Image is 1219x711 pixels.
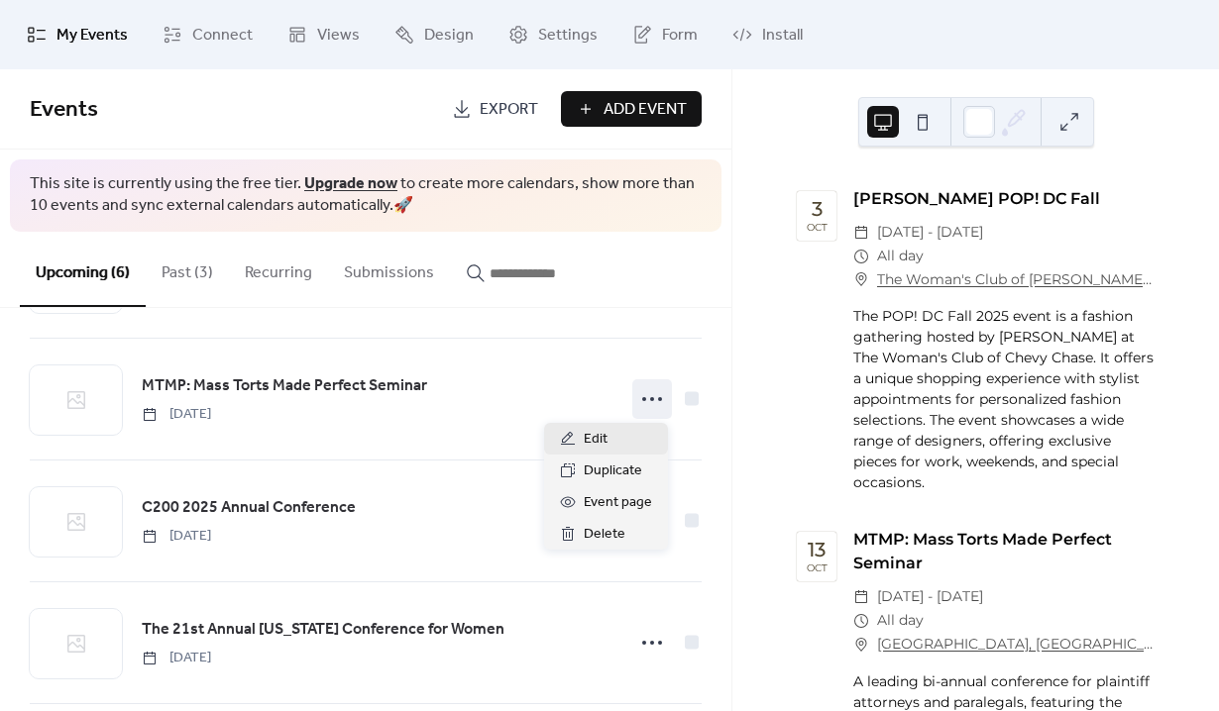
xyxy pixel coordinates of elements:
[328,232,450,305] button: Submissions
[877,633,1155,657] a: [GEOGRAPHIC_DATA], [GEOGRAPHIC_DATA]
[142,374,427,398] span: MTMP: Mass Torts Made Perfect Seminar
[853,268,869,292] div: ​
[142,496,356,520] span: C200 2025 Annual Conference
[30,173,702,218] span: This site is currently using the free tier. to create more calendars, show more than 10 events an...
[662,24,698,48] span: Form
[20,232,146,307] button: Upcoming (6)
[877,245,924,268] span: All day
[142,404,211,425] span: [DATE]
[853,187,1155,211] div: [PERSON_NAME] POP! DC Fall
[853,585,869,609] div: ​
[853,528,1155,575] div: MTMP: Mass Torts Made Perfect Seminar
[142,617,504,643] a: The 21st Annual [US_STATE] Conference for Women
[853,633,869,657] div: ​
[853,245,869,268] div: ​
[494,8,612,61] a: Settings
[853,609,869,633] div: ​
[148,8,268,61] a: Connect
[437,91,553,127] a: Export
[808,540,826,559] div: 13
[142,495,356,521] a: C200 2025 Annual Conference
[853,306,1155,493] div: The POP! DC Fall 2025 event is a fashion gathering hosted by [PERSON_NAME] at The Woman's Club of...
[877,221,983,245] span: [DATE] - [DATE]
[877,268,1155,292] a: The Woman's Club of [PERSON_NAME], [GEOGRAPHIC_DATA]
[853,221,869,245] div: ​
[273,8,375,61] a: Views
[304,168,397,199] a: Upgrade now
[807,563,828,573] div: Oct
[604,98,687,122] span: Add Event
[584,491,652,515] span: Event page
[718,8,818,61] a: Install
[877,609,924,633] span: All day
[317,24,360,48] span: Views
[561,91,702,127] button: Add Event
[30,88,98,132] span: Events
[584,523,625,547] span: Delete
[584,459,642,483] span: Duplicate
[617,8,713,61] a: Form
[142,648,211,668] span: [DATE]
[424,24,474,48] span: Design
[56,24,128,48] span: My Events
[229,232,328,305] button: Recurring
[807,223,828,233] div: Oct
[812,199,823,219] div: 3
[480,98,538,122] span: Export
[142,526,211,547] span: [DATE]
[192,24,253,48] span: Connect
[538,24,598,48] span: Settings
[380,8,489,61] a: Design
[12,8,143,61] a: My Events
[584,428,608,452] span: Edit
[877,585,983,609] span: [DATE] - [DATE]
[762,24,803,48] span: Install
[146,232,229,305] button: Past (3)
[142,373,427,399] a: MTMP: Mass Torts Made Perfect Seminar
[142,618,504,642] span: The 21st Annual [US_STATE] Conference for Women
